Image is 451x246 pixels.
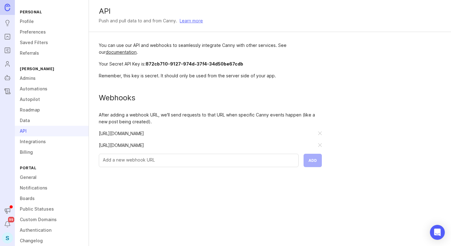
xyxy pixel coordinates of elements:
[15,16,89,27] a: Profile
[99,130,313,137] div: [URL][DOMAIN_NAME]
[99,17,177,24] div: Push and pull data to and from Canny.
[2,58,13,70] a: Users
[2,205,13,216] button: Announcements
[15,193,89,204] a: Boards
[15,225,89,235] a: Authentication
[99,61,322,67] div: Your Secret API Key is:
[99,142,313,149] div: [URL][DOMAIN_NAME]
[430,225,445,240] div: Open Intercom Messenger
[103,157,295,163] input: Add a new webhook URL
[15,8,89,16] div: Personal
[15,136,89,147] a: Integrations
[99,112,322,125] div: After adding a webhook URL, we'll send requests to that URL when specific Canny events happen (li...
[2,72,13,83] a: Autopilot
[99,7,441,15] div: API
[15,183,89,193] a: Notifications
[2,31,13,42] a: Portal
[15,214,89,225] a: Custom Domains
[2,219,13,230] button: Notifications
[5,4,10,11] img: Canny Home
[15,65,89,73] div: [PERSON_NAME]
[8,217,14,222] span: 99
[15,147,89,157] a: Billing
[2,45,13,56] a: Roadmaps
[15,235,89,246] a: Changelog
[15,105,89,115] a: Roadmap
[15,115,89,126] a: Data
[15,172,89,183] a: General
[15,164,89,172] div: Portal
[2,232,13,244] button: S
[15,48,89,58] a: Referrals
[15,27,89,37] a: Preferences
[15,73,89,84] a: Admins
[15,204,89,214] a: Public Statuses
[180,17,203,24] a: Learn more
[2,17,13,29] a: Ideas
[106,49,137,55] a: documentation
[99,72,322,79] div: Remember, this key is secret. It should only be used from the server side of your app.
[15,94,89,105] a: Autopilot
[15,84,89,94] a: Automations
[99,42,322,56] div: You can use our API and webhooks to seamlessly integrate Canny with other services. See our .
[99,94,322,102] div: Webhooks
[146,61,243,66] span: 872cb710-9127-974d-37f4-34d50be67cdb
[15,37,89,48] a: Saved Filters
[2,86,13,97] a: Changelog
